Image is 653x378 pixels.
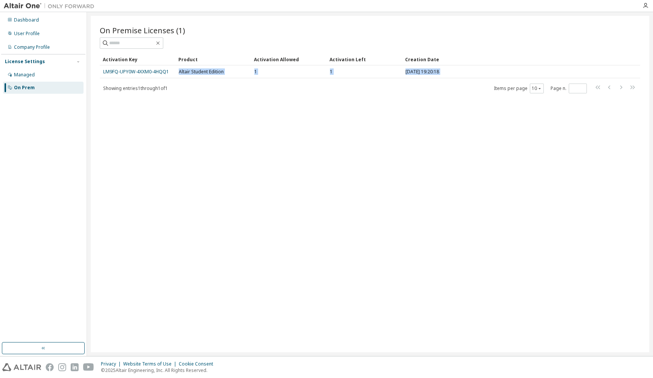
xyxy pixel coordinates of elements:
[101,367,218,373] p: © 2025 Altair Engineering, Inc. All Rights Reserved.
[101,361,123,367] div: Privacy
[83,363,94,371] img: youtube.svg
[58,363,66,371] img: instagram.svg
[46,363,54,371] img: facebook.svg
[14,85,35,91] div: On Prem
[14,44,50,50] div: Company Profile
[71,363,79,371] img: linkedin.svg
[254,53,323,65] div: Activation Allowed
[179,69,224,75] span: Altair Student Edition
[103,85,168,91] span: Showing entries 1 through 1 of 1
[494,84,544,93] span: Items per page
[103,68,169,75] a: LM9FQ-UPY0W-4XXM0-4HQQ1
[103,53,172,65] div: Activation Key
[178,53,248,65] div: Product
[330,53,399,65] div: Activation Left
[254,69,257,75] span: 1
[2,363,41,371] img: altair_logo.svg
[14,17,39,23] div: Dashboard
[405,69,439,75] span: [DATE] 19:20:18
[14,72,35,78] div: Managed
[405,53,607,65] div: Creation Date
[4,2,98,10] img: Altair One
[100,25,185,36] span: On Premise Licenses (1)
[532,85,542,91] button: 10
[330,69,333,75] span: 1
[179,361,218,367] div: Cookie Consent
[123,361,179,367] div: Website Terms of Use
[14,31,40,37] div: User Profile
[551,84,587,93] span: Page n.
[5,59,45,65] div: License Settings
